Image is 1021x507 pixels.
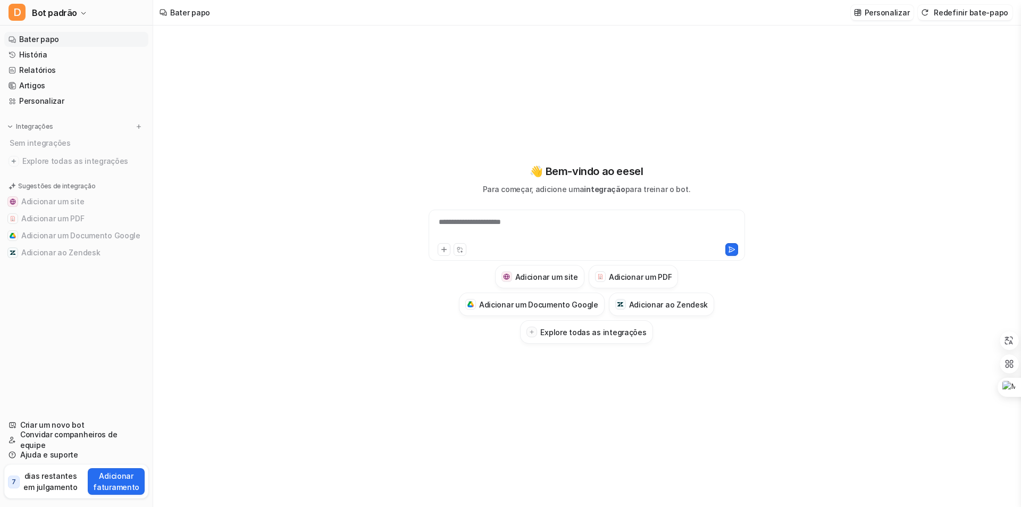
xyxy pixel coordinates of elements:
font: Adicionar um Documento Google [479,300,598,309]
font: integração [584,185,625,194]
button: Explore todas as integrações [520,320,652,344]
img: menu_add.svg [135,123,143,130]
font: Relatórios [19,65,56,74]
font: Bater papo [170,8,210,17]
font: Adicionar um PDF [609,272,672,281]
font: Ajuda e suporte [20,450,78,459]
button: Adicionar ao ZendeskAdicionar ao Zendesk [4,244,148,261]
font: Integrações [16,122,53,130]
font: Bot padrão [32,7,77,18]
font: Adicionar um PDF [21,214,85,223]
font: Personalizar [865,8,910,17]
button: Integrações [4,121,56,132]
button: Adicionar um siteAdicionar um site [4,193,148,210]
font: Artigos [19,81,45,90]
font: Adicionar um Documento Google [21,231,140,240]
font: Personalizar [19,96,64,105]
font: Sem integrações [10,138,71,147]
a: Bater papo [4,32,148,47]
font: Criar um novo bot [20,420,84,429]
font: 7 [12,478,16,486]
img: Adicionar um site [10,198,16,205]
font: História [19,50,47,59]
button: Adicionar um Documento GoogleAdicionar um Documento Google [4,227,148,244]
font: para treinar o bot. [625,185,691,194]
button: Adicionar faturamento [88,468,145,495]
img: Adicionar um PDF [597,273,604,280]
font: Explore todas as integrações [22,156,128,165]
button: Redefinir bate-papo [918,5,1012,20]
font: Adicionar um site [21,197,84,206]
img: reiniciar [921,9,928,16]
img: Adicionar ao Zendesk [10,250,16,256]
a: Explore todas as integrações [4,154,148,169]
button: Adicionar um siteAdicionar um site [495,265,584,288]
a: Ajuda e suporte [4,447,148,462]
a: Personalizar [4,94,148,109]
img: explore todas as integrações [9,156,19,167]
a: Criar um novo bot [4,418,148,433]
font: D [13,6,21,19]
img: expandir menu [6,123,14,130]
font: Redefinir bate-papo [934,8,1008,17]
font: dias restantes em julgamento [23,471,77,492]
a: Convidar companheiros de equipe [4,433,148,447]
font: 👋 Bem-vindo ao eesel [530,165,643,178]
font: Adicionar ao Zendesk [21,248,100,257]
img: Adicionar um Documento Google [467,301,474,307]
button: Adicionar um Documento GoogleAdicionar um Documento Google [459,293,605,316]
img: Adicionar um PDF [10,215,16,222]
a: História [4,47,148,62]
img: Adicionar ao Zendesk [617,301,624,308]
font: Para começar, adicione uma [483,185,584,194]
a: Relatórios [4,63,148,78]
button: Adicionar ao ZendeskAdicionar ao Zendesk [609,293,714,316]
button: Personalizar [851,5,914,20]
font: Adicionar ao Zendesk [629,300,708,309]
font: Adicionar faturamento [93,471,139,492]
button: Adicionar um PDFAdicionar um PDF [4,210,148,227]
img: personalizar [854,9,861,16]
font: Explore todas as integrações [540,328,646,337]
font: Convidar companheiros de equipe [20,430,117,450]
img: Adicionar um Documento Google [10,232,16,239]
font: Sugestões de integração [18,182,95,190]
font: Bater papo [19,35,59,44]
font: Adicionar um site [515,272,578,281]
a: Artigos [4,78,148,93]
img: Adicionar um site [503,273,510,280]
button: Adicionar um PDFAdicionar um PDF [589,265,679,288]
